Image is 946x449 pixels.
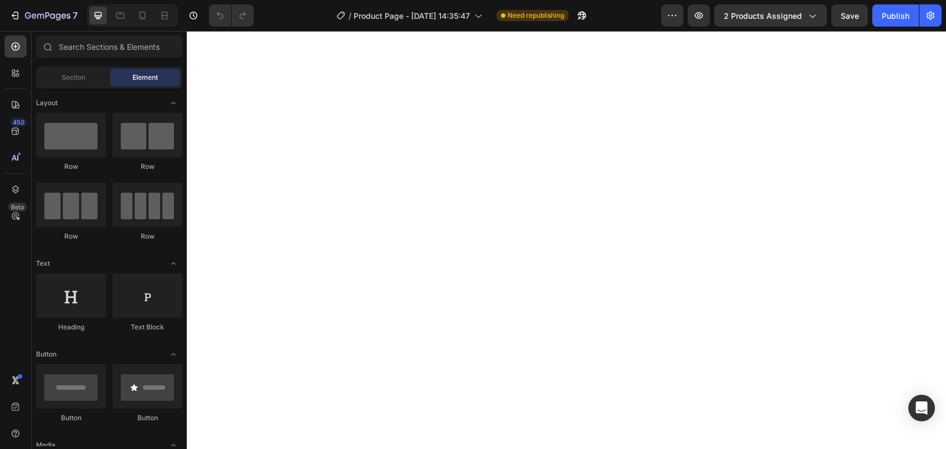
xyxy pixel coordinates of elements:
[908,395,935,421] div: Open Intercom Messenger
[113,322,182,332] div: Text Block
[165,345,182,363] span: Toggle open
[165,255,182,272] span: Toggle open
[165,94,182,112] span: Toggle open
[36,162,106,172] div: Row
[187,31,946,449] iframe: Design area
[132,73,158,82] span: Element
[8,203,27,211] div: Beta
[36,349,57,359] span: Button
[36,35,182,58] input: Search Sections & Elements
[73,9,78,22] p: 7
[62,73,85,82] span: Section
[508,11,564,20] span: Need republishing
[113,162,182,172] div: Row
[841,11,859,20] span: Save
[882,10,909,22] div: Publish
[349,10,351,22] span: /
[209,4,254,27] div: Undo/Redo
[11,118,27,127] div: 450
[113,231,182,241] div: Row
[724,10,802,22] span: 2 products assigned
[113,413,182,423] div: Button
[36,413,106,423] div: Button
[36,98,58,108] span: Layout
[872,4,919,27] button: Publish
[36,231,106,241] div: Row
[36,322,106,332] div: Heading
[354,10,470,22] span: Product Page - [DATE] 14:35:47
[36,259,50,269] span: Text
[714,4,827,27] button: 2 products assigned
[831,4,868,27] button: Save
[4,4,83,27] button: 7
